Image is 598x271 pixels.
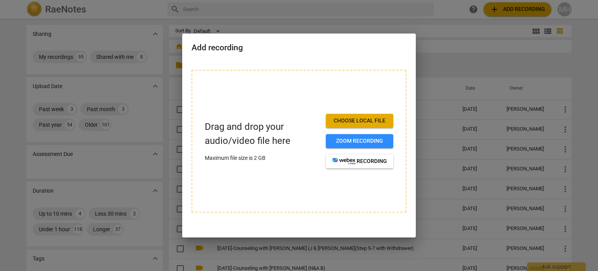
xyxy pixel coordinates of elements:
[332,158,387,165] span: recording
[205,154,320,162] p: Maximum file size is 2 GB
[332,117,387,125] span: Choose local file
[192,43,406,53] h2: Add recording
[332,137,387,145] span: Zoom recording
[205,120,320,147] p: Drag and drop your audio/video file here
